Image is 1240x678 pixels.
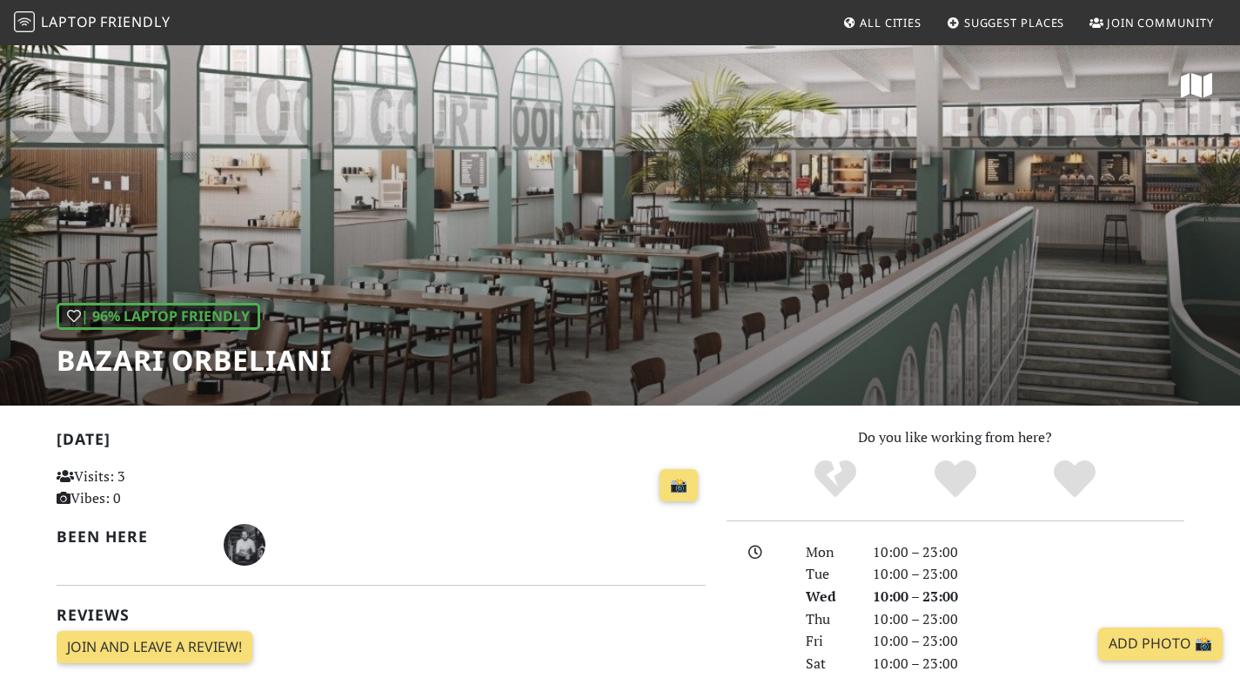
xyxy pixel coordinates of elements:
span: Laptop [41,12,97,31]
span: Alan Leviton [224,534,265,553]
span: All Cities [860,15,922,30]
p: Do you like working from here? [727,426,1184,449]
span: Suggest Places [964,15,1065,30]
span: Friendly [100,12,170,31]
a: All Cities [835,7,928,38]
div: Mon [795,541,861,564]
h2: Been here [57,527,204,546]
h2: Reviews [57,606,706,624]
a: Add Photo 📸 [1098,628,1223,661]
div: Yes [895,458,1015,501]
a: 📸 [660,469,698,502]
div: Wed [795,586,861,608]
div: 10:00 – 23:00 [862,630,1195,653]
span: Join Community [1107,15,1214,30]
div: 10:00 – 23:00 [862,608,1195,631]
h2: [DATE] [57,430,706,455]
a: Join and leave a review! [57,631,252,664]
div: Tue [795,563,861,586]
div: Fri [795,630,861,653]
div: Sat [795,653,861,675]
div: 10:00 – 23:00 [862,653,1195,675]
img: LaptopFriendly [14,11,35,32]
div: 10:00 – 23:00 [862,586,1195,608]
div: Thu [795,608,861,631]
div: Definitely! [1015,458,1135,501]
div: 10:00 – 23:00 [862,541,1195,564]
img: 2734-alan.jpg [224,524,265,566]
a: Suggest Places [940,7,1072,38]
h1: Bazari Orbeliani [57,344,332,377]
div: 10:00 – 23:00 [862,563,1195,586]
p: Visits: 3 Vibes: 0 [57,466,259,510]
div: | 96% Laptop Friendly [57,303,260,331]
a: LaptopFriendly LaptopFriendly [14,8,171,38]
div: No [775,458,895,501]
a: Join Community [1082,7,1221,38]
